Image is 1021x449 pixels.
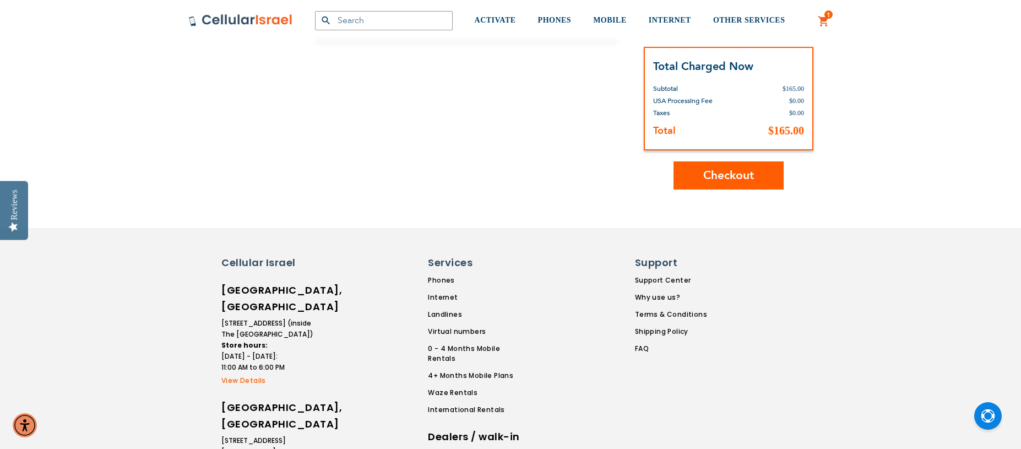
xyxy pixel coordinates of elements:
a: 1 [818,15,830,28]
span: USA Processing Fee [653,96,713,105]
th: Subtotal [653,74,747,95]
a: Virtual numbers [428,327,528,337]
span: $0.00 [789,109,804,117]
div: Accessibility Menu [13,413,37,437]
strong: Total [653,124,676,138]
a: 4+ Months Mobile Plans [428,371,528,381]
th: Taxes [653,107,747,119]
span: OTHER SERVICES [713,16,785,24]
h6: [GEOGRAPHIC_DATA], [GEOGRAPHIC_DATA] [221,282,315,315]
input: Search [315,11,453,30]
a: View Details [221,376,315,386]
a: Landlines [428,310,528,320]
span: PHONES [538,16,572,24]
span: $0.00 [789,97,804,105]
a: International Rentals [428,405,528,415]
span: Checkout [703,167,754,183]
span: $165.00 [768,125,804,137]
span: MOBILE [593,16,627,24]
a: 0 - 4 Months Mobile Rentals [428,344,528,364]
img: Cellular Israel Logo [188,14,293,27]
span: ACTIVATE [475,16,516,24]
span: $165.00 [783,85,804,93]
a: Terms & Conditions [635,310,707,320]
a: Shipping Policy [635,327,707,337]
h6: Cellular Israel [221,256,315,270]
h6: Services [428,256,522,270]
a: Internet [428,293,528,302]
a: Waze Rentals [428,388,528,398]
h6: [GEOGRAPHIC_DATA], [GEOGRAPHIC_DATA] [221,399,315,432]
a: FAQ [635,344,707,354]
button: Checkout [674,161,784,190]
a: Why use us? [635,293,707,302]
h6: Support [635,256,700,270]
strong: Total Charged Now [653,59,753,74]
a: Phones [428,275,528,285]
strong: Store hours: [221,340,268,350]
a: Support Center [635,275,707,285]
span: 1 [827,10,830,19]
li: [STREET_ADDRESS] (inside The [GEOGRAPHIC_DATA]) [DATE] - [DATE]: 11:00 AM to 6:00 PM [221,318,315,373]
div: Reviews [9,190,19,220]
span: INTERNET [649,16,691,24]
h6: Dealers / walk-in [428,429,522,445]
